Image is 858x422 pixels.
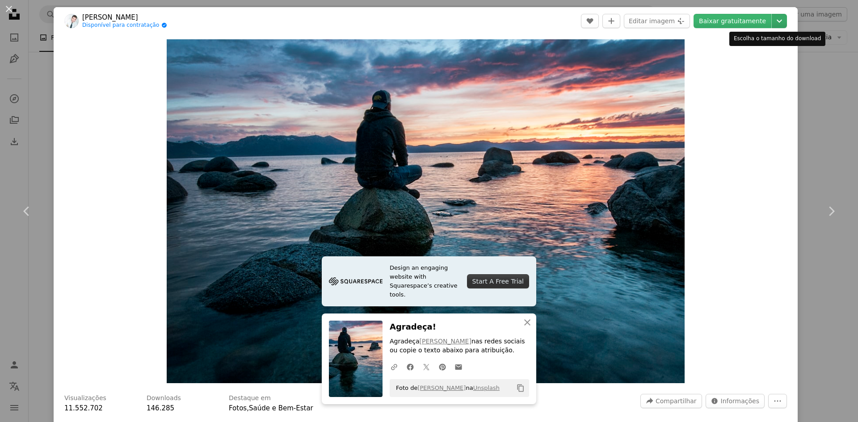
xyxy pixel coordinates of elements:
a: Baixar gratuitamente [694,14,771,28]
h3: Visualizações [64,394,106,403]
h3: Destaque em [229,394,271,403]
span: Design an engaging website with Squarespace’s creative tools. [390,263,460,299]
button: Copiar para a área de transferência [513,380,528,396]
a: Disponível para contratação [82,22,167,29]
a: Compartilhar no Twitter [418,358,434,376]
img: Ir para o perfil de Keegan Houser [64,14,79,28]
a: Saúde e Bem-Estar [249,404,313,412]
img: homem sentado na rocha cercado por água [167,39,685,383]
button: Escolha o tamanho do download [772,14,787,28]
a: Compartilhar no Pinterest [434,358,450,376]
button: Adicionar à coleção [602,14,620,28]
button: Estatísticas desta imagem [706,394,765,408]
button: Curtir [581,14,599,28]
span: Foto de na [391,381,500,395]
button: Editar imagem [624,14,690,28]
a: [PERSON_NAME] [420,338,471,345]
h3: Downloads [147,394,181,403]
span: , [247,404,249,412]
a: Unsplash [473,384,500,391]
img: file-1705255347840-230a6ab5bca9image [329,275,383,288]
a: Próximo [804,168,858,254]
button: Compartilhar esta imagem [640,394,702,408]
div: Escolha o tamanho do download [729,32,825,46]
a: Design an engaging website with Squarespace’s creative tools.Start A Free Trial [322,256,536,306]
a: [PERSON_NAME] [82,13,167,22]
button: Mais ações [768,394,787,408]
a: [PERSON_NAME] [417,384,466,391]
span: 146.285 [147,404,174,412]
a: Compartilhar por e-mail [450,358,467,376]
span: Compartilhar [656,394,697,408]
h3: Agradeça! [390,321,529,334]
p: Agradeça nas redes sociais ou copie o texto abaixo para atribuição. [390,337,529,355]
span: 11.552.702 [64,404,103,412]
span: Informações [721,394,759,408]
div: Start A Free Trial [467,274,529,288]
button: Ampliar esta imagem [167,39,685,383]
a: Fotos [229,404,247,412]
a: Compartilhar no Facebook [402,358,418,376]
